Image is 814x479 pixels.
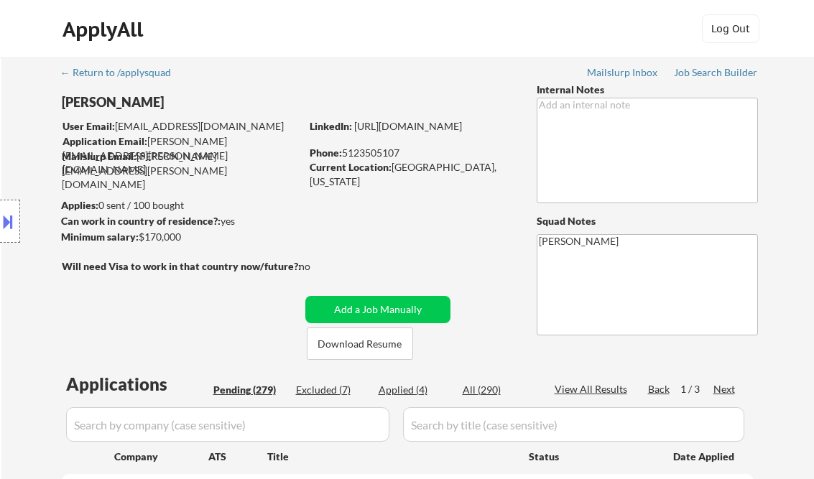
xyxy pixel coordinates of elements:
button: Download Resume [307,327,413,360]
div: Status [529,443,652,469]
div: Applied (4) [379,383,450,397]
div: Next [713,382,736,396]
a: Job Search Builder [674,67,758,81]
div: Applications [66,376,208,393]
div: Pending (279) [213,383,285,397]
div: Squad Notes [537,214,758,228]
div: Company [114,450,208,464]
input: Search by company (case sensitive) [66,407,389,442]
a: [URL][DOMAIN_NAME] [354,120,462,132]
strong: LinkedIn: [310,120,352,132]
div: 5123505107 [310,146,513,160]
div: Date Applied [673,450,736,464]
a: ← Return to /applysquad [60,67,185,81]
div: ← Return to /applysquad [60,68,185,78]
div: Internal Notes [537,83,758,97]
strong: Phone: [310,147,342,159]
div: [GEOGRAPHIC_DATA], [US_STATE] [310,160,513,188]
strong: Current Location: [310,161,392,173]
input: Search by title (case sensitive) [403,407,744,442]
a: Mailslurp Inbox [587,67,659,81]
div: Excluded (7) [296,383,368,397]
div: no [299,259,340,274]
div: Mailslurp Inbox [587,68,659,78]
div: 1 / 3 [680,382,713,396]
div: Job Search Builder [674,68,758,78]
div: ApplyAll [63,17,147,42]
button: Log Out [702,14,759,43]
div: Title [267,450,515,464]
div: All (290) [463,383,535,397]
div: ATS [208,450,267,464]
button: Add a Job Manually [305,296,450,323]
div: View All Results [555,382,632,396]
div: Back [648,382,671,396]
